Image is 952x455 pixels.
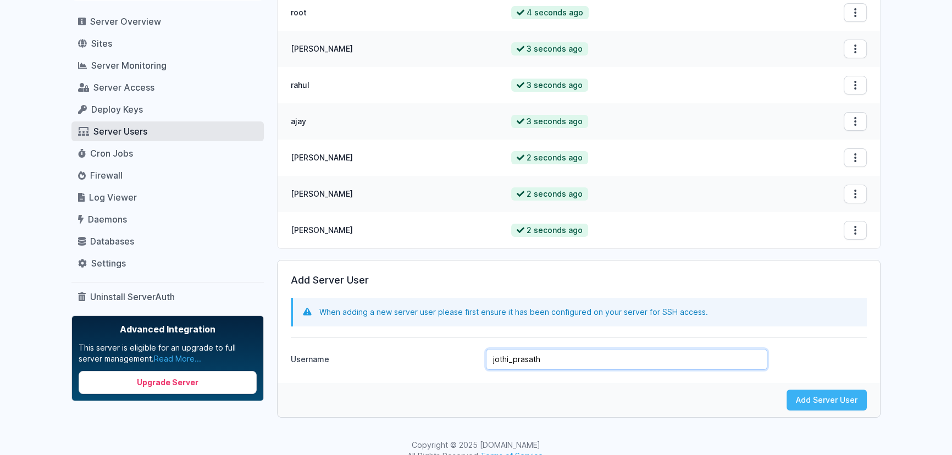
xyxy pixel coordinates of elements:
[511,115,588,128] span: 3 seconds ago
[71,56,264,75] a: Server Monitoring
[79,323,257,336] span: Advanced Integration
[71,99,264,119] a: Deploy Keys
[71,143,264,163] a: Cron Jobs
[71,209,264,229] a: Daemons
[71,77,264,97] a: Server Access
[88,214,127,225] span: Daemons
[79,371,257,394] a: Upgrade Server
[90,291,175,302] span: Uninstall ServerAuth
[278,140,498,176] td: [PERSON_NAME]
[511,151,588,164] span: 2 seconds ago
[511,42,588,56] span: 3 seconds ago
[291,349,477,365] label: Username
[511,79,588,92] span: 3 seconds ago
[787,390,867,410] button: Add Server User
[71,287,264,307] a: Uninstall ServerAuth
[71,253,264,273] a: Settings
[90,16,161,27] span: Server Overview
[278,67,498,103] td: rahul
[91,104,143,115] span: Deploy Keys
[319,307,708,318] p: When adding a new server user please first ensure it has been configured on your server for SSH a...
[278,31,498,67] td: [PERSON_NAME]
[278,176,498,212] td: [PERSON_NAME]
[511,224,588,237] span: 2 seconds ago
[79,342,257,364] p: This server is eligible for an upgrade to full server management.
[91,258,126,269] span: Settings
[71,34,264,53] a: Sites
[278,212,498,248] td: [PERSON_NAME]
[71,187,264,207] a: Log Viewer
[71,121,264,141] a: Server Users
[71,165,264,185] a: Firewall
[90,236,134,247] span: Databases
[91,38,112,49] span: Sites
[93,82,154,93] span: Server Access
[89,192,137,203] span: Log Viewer
[71,12,264,31] a: Server Overview
[90,148,133,159] span: Cron Jobs
[71,231,264,251] a: Databases
[291,274,867,287] h3: Add Server User
[91,60,167,71] span: Server Monitoring
[154,354,201,363] a: Read More...
[93,126,147,137] span: Server Users
[278,103,498,140] td: ajay
[511,187,588,201] span: 2 seconds ago
[511,6,589,19] span: 4 seconds ago
[90,170,123,181] span: Firewall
